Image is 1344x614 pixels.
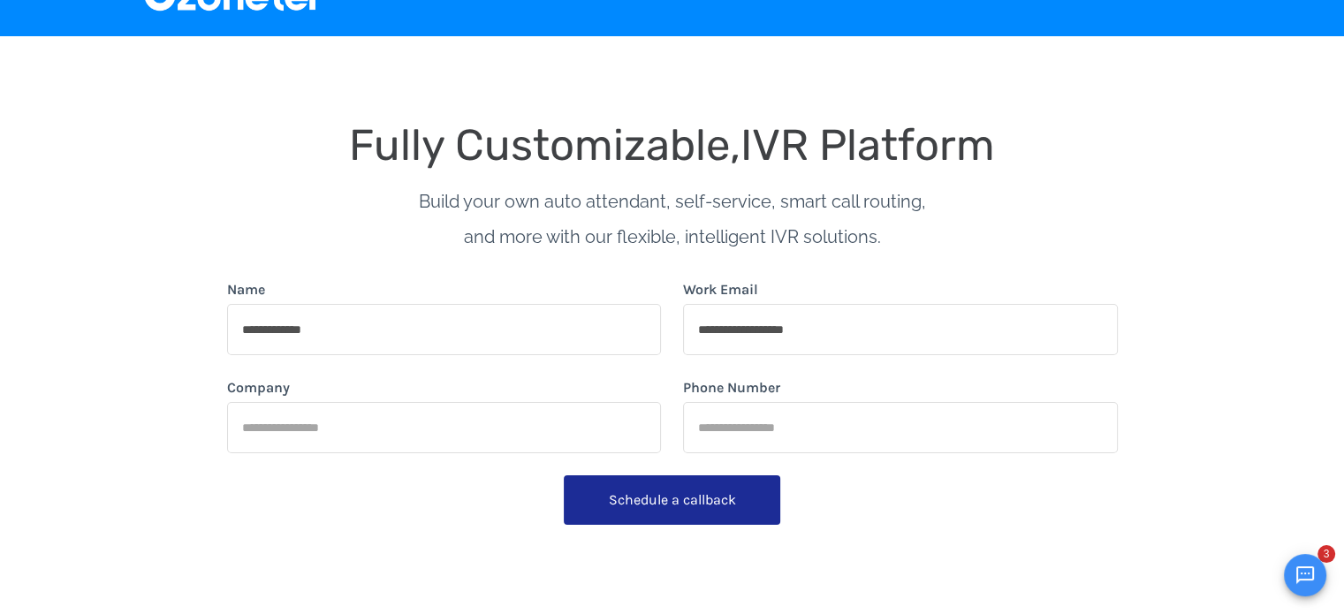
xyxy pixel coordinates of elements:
form: form [227,279,1118,547]
label: Company [227,377,290,398]
span: and more with our flexible, intelligent IVR solutions. [464,226,881,247]
span: Build your own auto attendant, self-service, smart call routing, [419,191,926,212]
label: Name [227,279,265,300]
label: Work Email [683,279,758,300]
span: Schedule a callback [609,491,736,508]
label: Phone Number [683,377,780,398]
button: Schedule a callback [564,475,780,525]
button: Open chat [1284,554,1326,596]
span: Fully Customizable, [349,119,740,171]
span: 3 [1317,545,1335,563]
span: IVR Platform [740,119,995,171]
